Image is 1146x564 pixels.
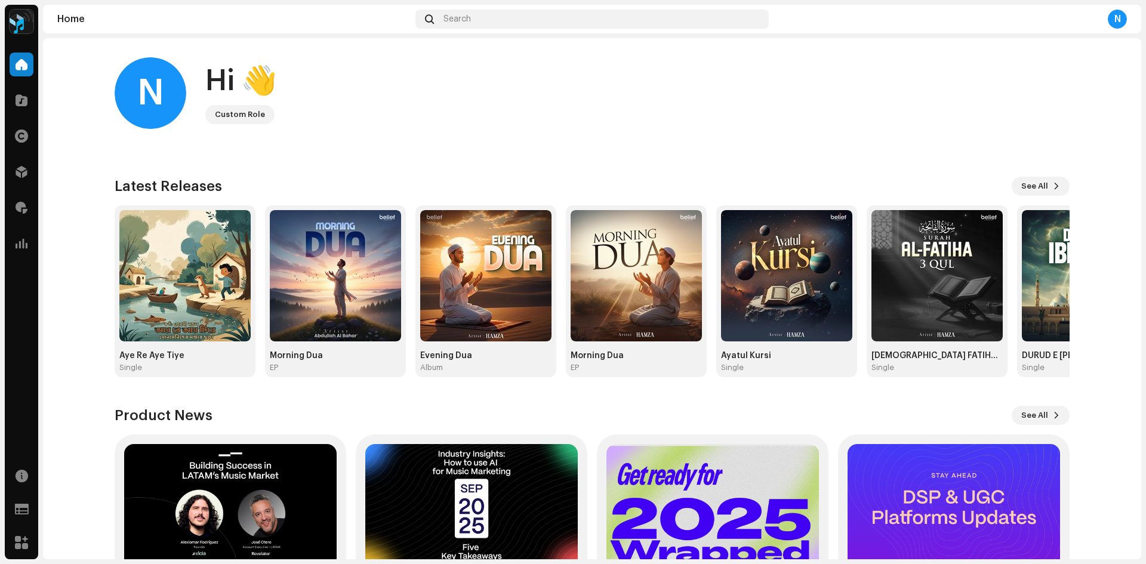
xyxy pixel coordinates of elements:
[871,363,894,372] div: Single
[571,351,702,360] div: Morning Dua
[215,107,265,122] div: Custom Role
[1022,363,1045,372] div: Single
[1108,10,1127,29] div: N
[571,363,579,372] div: EP
[119,363,142,372] div: Single
[115,57,186,129] div: N
[1012,177,1070,196] button: See All
[420,351,552,360] div: Evening Dua
[119,351,251,360] div: Aye Re Aye Tiye
[119,210,251,341] img: b3a575ee-4daf-4e6b-a353-2cbbb934ad71
[571,210,702,341] img: 1c754723-7319-4484-b94e-a88f612d9211
[1021,174,1048,198] span: See All
[270,210,401,341] img: a8c222d0-767d-4173-b0ea-74c6c8e25ae9
[115,406,212,425] h3: Product News
[721,210,852,341] img: 584c4b0e-5b33-474d-a873-a133721e87e1
[871,351,1003,360] div: [DEMOGRAPHIC_DATA] FATIHA & THREE QUL
[10,10,33,33] img: 2dae3d76-597f-44f3-9fef-6a12da6d2ece
[721,363,744,372] div: Single
[57,14,411,24] div: Home
[1012,406,1070,425] button: See All
[270,351,401,360] div: Morning Dua
[115,177,222,196] h3: Latest Releases
[721,351,852,360] div: Ayatul Kursi
[420,363,443,372] div: Album
[205,62,277,100] div: Hi 👋
[270,363,278,372] div: EP
[443,14,471,24] span: Search
[871,210,1003,341] img: a5ea335c-ad94-4a69-90c1-ea381ab9785c
[420,210,552,341] img: 25024015-5a54-492b-8951-b1779e6d46ab
[1021,403,1048,427] span: See All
